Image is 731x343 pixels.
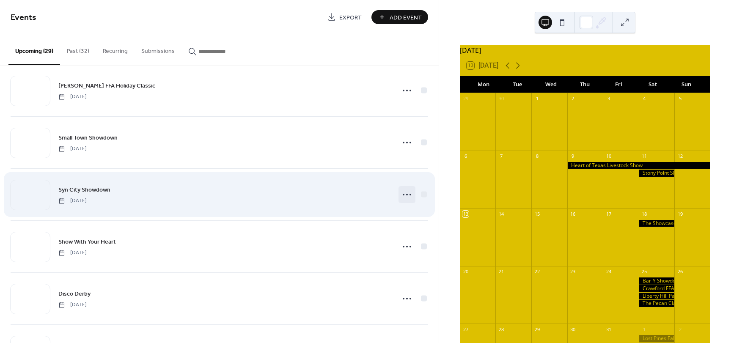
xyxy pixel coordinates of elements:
div: 4 [641,96,648,102]
div: 26 [677,269,683,275]
div: 15 [534,211,540,217]
div: 11 [641,153,648,159]
span: [DATE] [58,301,87,309]
div: 12 [677,153,683,159]
div: Fri [602,76,636,93]
div: Sun [670,76,704,93]
div: 29 [462,96,469,102]
span: Disco Derby [58,290,91,299]
span: Export [339,13,362,22]
div: 27 [462,326,469,332]
div: 17 [605,211,612,217]
div: 10 [605,153,612,159]
div: 2 [677,326,683,332]
div: 16 [570,211,576,217]
button: Past (32) [60,34,96,64]
div: 24 [605,269,612,275]
div: 1 [641,326,648,332]
div: 9 [570,153,576,159]
span: [PERSON_NAME] FFA Holiday Classic [58,82,155,91]
span: Syn City Showdown [58,186,110,195]
a: Disco Derby [58,289,91,299]
div: 19 [677,211,683,217]
div: 20 [462,269,469,275]
a: [PERSON_NAME] FFA Holiday Classic [58,81,155,91]
button: Recurring [96,34,135,64]
div: 30 [498,96,504,102]
div: 13 [462,211,469,217]
button: Submissions [135,34,181,64]
div: Heart of Texas Livestock Show [567,162,710,169]
div: Sat [636,76,670,93]
a: Syn City Showdown [58,185,110,195]
button: Upcoming (29) [8,34,60,65]
span: [DATE] [58,93,87,101]
div: The Showcase Jackpot Show [639,220,675,227]
div: 14 [498,211,504,217]
button: Add Event [371,10,428,24]
div: 30 [570,326,576,332]
div: 5 [677,96,683,102]
span: Add Event [390,13,422,22]
div: 23 [570,269,576,275]
div: 22 [534,269,540,275]
span: [DATE] [58,249,87,257]
span: Small Town Showdown [58,134,118,143]
div: Bar-Y Showdown Prospect Show [639,277,675,285]
a: Export [321,10,368,24]
div: 21 [498,269,504,275]
div: Mon [467,76,500,93]
div: Stony Point Showdown Swine Show [639,170,675,177]
a: Show With Your Heart [58,237,116,247]
div: 18 [641,211,648,217]
div: 8 [534,153,540,159]
div: Thu [568,76,602,93]
div: 31 [605,326,612,332]
span: Events [11,9,36,26]
div: 3 [605,96,612,102]
div: Tue [500,76,534,93]
div: 28 [498,326,504,332]
span: Show With Your Heart [58,238,116,247]
span: [DATE] [58,197,87,205]
div: 1 [534,96,540,102]
div: 25 [641,269,648,275]
div: 29 [534,326,540,332]
div: Wed [534,76,568,93]
div: Lost Pines Fall Classic [639,335,675,342]
div: [DATE] [460,45,710,55]
div: 7 [498,153,504,159]
span: [DATE] [58,145,87,153]
a: Small Town Showdown [58,133,118,143]
div: The Pecan Classic [639,300,675,307]
div: Liberty Hill Panther Classic [639,293,675,300]
div: Crawford FFA Stock Show [639,285,675,292]
div: 6 [462,153,469,159]
div: 2 [570,96,576,102]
